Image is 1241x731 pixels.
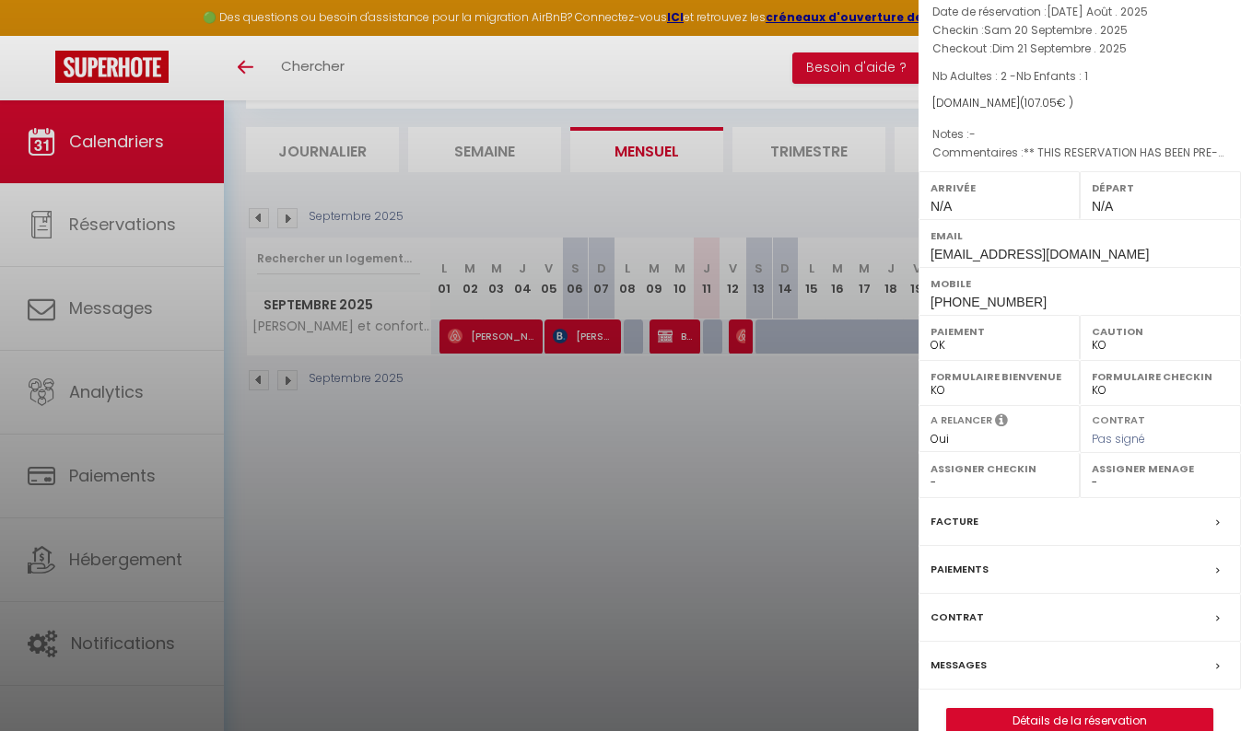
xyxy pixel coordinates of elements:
label: Facture [931,512,978,531]
span: 107.05 [1024,95,1057,110]
span: [EMAIL_ADDRESS][DOMAIN_NAME] [931,247,1149,261]
label: Paiements [931,560,989,579]
span: [DATE] Août . 2025 [1047,4,1148,19]
span: Nb Adultes : 2 - [932,68,1088,84]
div: [DOMAIN_NAME] [932,95,1227,112]
p: Commentaires : [932,144,1227,162]
button: Ouvrir le widget de chat LiveChat [15,7,70,63]
p: Checkout : [932,40,1227,58]
label: Contrat [931,608,984,627]
label: A relancer [931,412,992,428]
span: ( € ) [1020,95,1073,110]
label: Arrivée [931,179,1068,197]
span: - [969,126,976,142]
iframe: Chat [1163,648,1227,717]
span: Pas signé [1092,431,1145,447]
span: Sam 20 Septembre . 2025 [984,22,1128,38]
label: Messages [931,656,987,675]
label: Assigner Checkin [931,459,1068,478]
label: Départ [1092,179,1229,197]
label: Caution [1092,322,1229,341]
span: [PHONE_NUMBER] [931,295,1047,309]
span: Dim 21 Septembre . 2025 [992,41,1127,56]
label: Mobile [931,274,1229,293]
label: Formulaire Checkin [1092,367,1229,386]
span: N/A [931,199,952,214]
i: Sélectionner OUI si vous souhaiter envoyer les séquences de messages post-checkout [995,412,1008,433]
p: Notes : [932,125,1227,144]
p: Date de réservation : [932,3,1227,21]
label: Formulaire Bienvenue [931,367,1068,386]
label: Assigner Menage [1092,459,1229,478]
label: Contrat [1092,412,1145,424]
span: N/A [1092,199,1113,214]
label: Paiement [931,322,1068,341]
p: Checkin : [932,21,1227,40]
span: Nb Enfants : 1 [1016,68,1088,84]
label: Email [931,226,1229,245]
